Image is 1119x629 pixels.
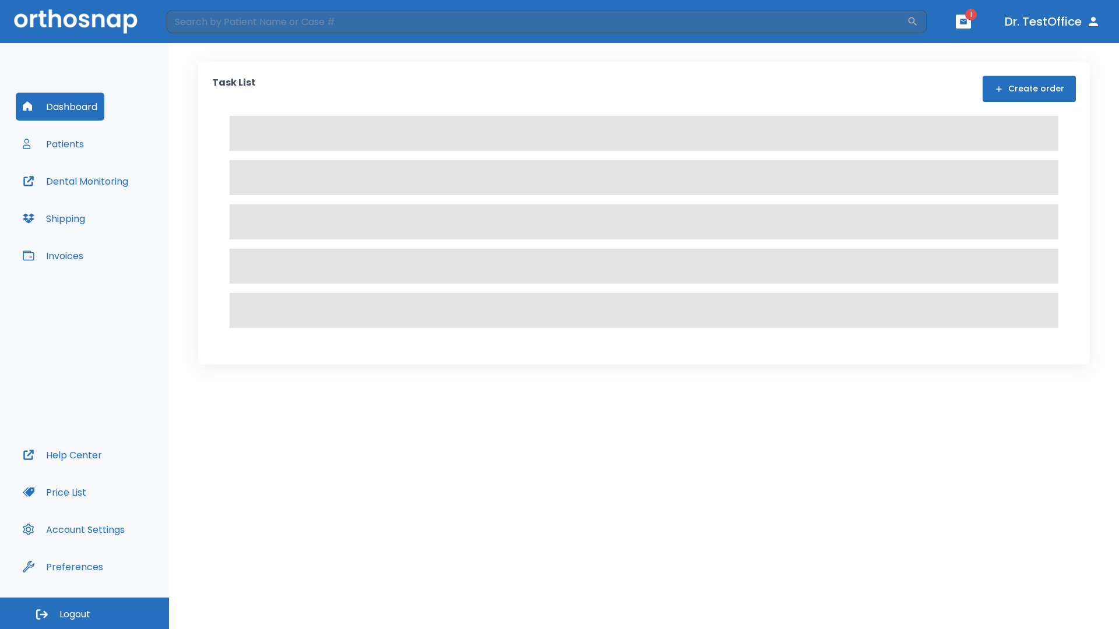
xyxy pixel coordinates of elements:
button: Dashboard [16,93,104,121]
button: Help Center [16,441,109,469]
button: Create order [983,76,1076,102]
span: Logout [59,608,90,621]
button: Dr. TestOffice [1000,11,1105,32]
input: Search by Patient Name or Case # [167,10,907,33]
p: Task List [212,76,256,102]
button: Patients [16,130,91,158]
button: Shipping [16,204,92,232]
button: Dental Monitoring [16,167,135,195]
button: Invoices [16,242,90,270]
button: Price List [16,478,93,506]
img: Orthosnap [14,9,138,33]
button: Preferences [16,553,110,581]
button: Account Settings [16,515,132,543]
span: 1 [965,9,977,20]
